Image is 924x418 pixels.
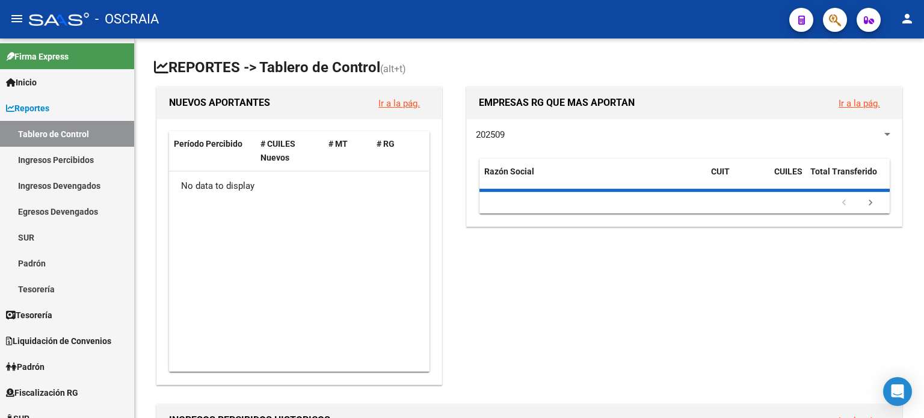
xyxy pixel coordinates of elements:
[883,377,912,406] div: Open Intercom Messenger
[372,131,420,171] datatable-header-cell: # RG
[833,197,855,210] a: go to previous page
[810,167,877,176] span: Total Transferido
[706,159,769,198] datatable-header-cell: CUIT
[774,167,802,176] span: CUILES
[369,92,430,114] button: Ir a la pág.
[839,98,880,109] a: Ir a la pág.
[174,139,242,149] span: Período Percibido
[900,11,914,26] mat-icon: person
[260,139,295,162] span: # CUILES Nuevos
[95,6,159,32] span: - OSCRAIA
[484,167,534,176] span: Razón Social
[154,58,905,79] h1: REPORTES -> Tablero de Control
[169,171,429,201] div: No data to display
[169,97,270,108] span: NUEVOS APORTANTES
[378,98,420,109] a: Ir a la pág.
[6,50,69,63] span: Firma Express
[6,102,49,115] span: Reportes
[10,11,24,26] mat-icon: menu
[6,309,52,322] span: Tesorería
[328,139,348,149] span: # MT
[859,197,882,210] a: go to next page
[380,63,406,75] span: (alt+t)
[769,159,805,198] datatable-header-cell: CUILES
[6,334,111,348] span: Liquidación de Convenios
[324,131,372,171] datatable-header-cell: # MT
[6,386,78,399] span: Fiscalización RG
[805,159,890,198] datatable-header-cell: Total Transferido
[479,159,706,198] datatable-header-cell: Razón Social
[711,167,730,176] span: CUIT
[169,131,256,171] datatable-header-cell: Período Percibido
[256,131,324,171] datatable-header-cell: # CUILES Nuevos
[377,139,395,149] span: # RG
[6,360,45,373] span: Padrón
[829,92,890,114] button: Ir a la pág.
[6,76,37,89] span: Inicio
[479,97,635,108] span: EMPRESAS RG QUE MAS APORTAN
[476,129,505,140] span: 202509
